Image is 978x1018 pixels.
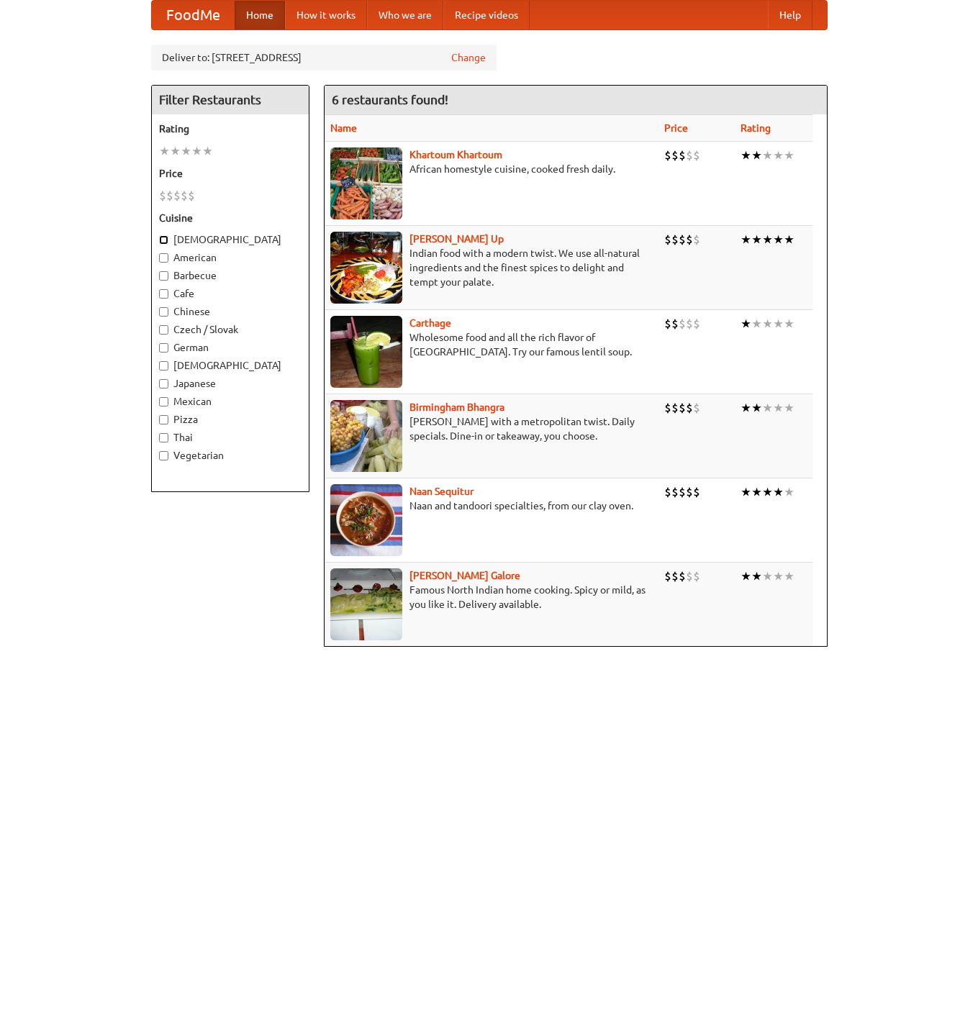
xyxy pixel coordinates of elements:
input: Chinese [159,307,168,317]
li: ★ [751,232,762,247]
li: ★ [773,568,784,584]
div: Deliver to: [STREET_ADDRESS] [151,45,497,71]
li: $ [166,188,173,204]
li: ★ [751,568,762,584]
input: [DEMOGRAPHIC_DATA] [159,235,168,245]
li: ★ [751,484,762,500]
a: [PERSON_NAME] Up [409,233,504,245]
li: ★ [762,568,773,584]
li: $ [664,316,671,332]
a: Rating [741,122,771,134]
label: Japanese [159,376,302,391]
li: ★ [202,143,213,159]
img: khartoum.jpg [330,147,402,219]
input: German [159,343,168,353]
a: Price [664,122,688,134]
a: Help [768,1,812,29]
label: American [159,250,302,265]
li: ★ [762,400,773,416]
li: $ [679,484,686,500]
a: Khartoum Khartoum [409,149,502,160]
h5: Rating [159,122,302,136]
li: $ [671,316,679,332]
li: ★ [741,316,751,332]
input: Cafe [159,289,168,299]
label: [DEMOGRAPHIC_DATA] [159,358,302,373]
li: ★ [159,143,170,159]
li: ★ [741,232,751,247]
li: ★ [191,143,202,159]
li: $ [693,568,700,584]
li: ★ [751,147,762,163]
label: Vegetarian [159,448,302,463]
h5: Cuisine [159,211,302,225]
li: $ [679,147,686,163]
li: ★ [784,484,794,500]
li: $ [693,232,700,247]
li: $ [671,232,679,247]
li: $ [671,484,679,500]
ng-pluralize: 6 restaurants found! [332,93,448,106]
li: ★ [751,316,762,332]
li: ★ [741,484,751,500]
input: Czech / Slovak [159,325,168,335]
li: ★ [762,484,773,500]
li: $ [664,147,671,163]
label: Czech / Slovak [159,322,302,337]
li: ★ [751,400,762,416]
li: ★ [741,568,751,584]
label: Cafe [159,286,302,301]
h4: Filter Restaurants [152,86,309,114]
p: [PERSON_NAME] with a metropolitan twist. Daily specials. Dine-in or takeaway, you choose. [330,414,653,443]
input: Japanese [159,379,168,388]
a: Name [330,122,357,134]
a: Birmingham Bhangra [409,401,504,413]
img: curryup.jpg [330,232,402,304]
li: ★ [773,484,784,500]
input: Vegetarian [159,451,168,460]
a: [PERSON_NAME] Galore [409,570,520,581]
a: Who we are [367,1,443,29]
input: Pizza [159,415,168,424]
li: $ [679,400,686,416]
li: ★ [773,232,784,247]
li: ★ [784,147,794,163]
a: Carthage [409,317,451,329]
li: $ [181,188,188,204]
label: Chinese [159,304,302,319]
li: ★ [762,316,773,332]
li: $ [664,568,671,584]
a: FoodMe [152,1,235,29]
li: ★ [784,232,794,247]
li: $ [173,188,181,204]
li: ★ [762,232,773,247]
li: $ [664,400,671,416]
li: $ [686,232,693,247]
a: Change [451,50,486,65]
p: Famous North Indian home cooking. Spicy or mild, as you like it. Delivery available. [330,583,653,612]
li: ★ [773,316,784,332]
li: $ [671,568,679,584]
label: German [159,340,302,355]
li: $ [693,484,700,500]
a: Naan Sequitur [409,486,474,497]
li: ★ [762,147,773,163]
li: $ [686,400,693,416]
li: $ [671,400,679,416]
li: $ [686,316,693,332]
a: Home [235,1,285,29]
li: ★ [773,147,784,163]
label: Mexican [159,394,302,409]
li: $ [693,147,700,163]
img: naansequitur.jpg [330,484,402,556]
li: $ [686,568,693,584]
li: ★ [741,400,751,416]
label: Thai [159,430,302,445]
li: $ [679,232,686,247]
img: bhangra.jpg [330,400,402,472]
label: [DEMOGRAPHIC_DATA] [159,232,302,247]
